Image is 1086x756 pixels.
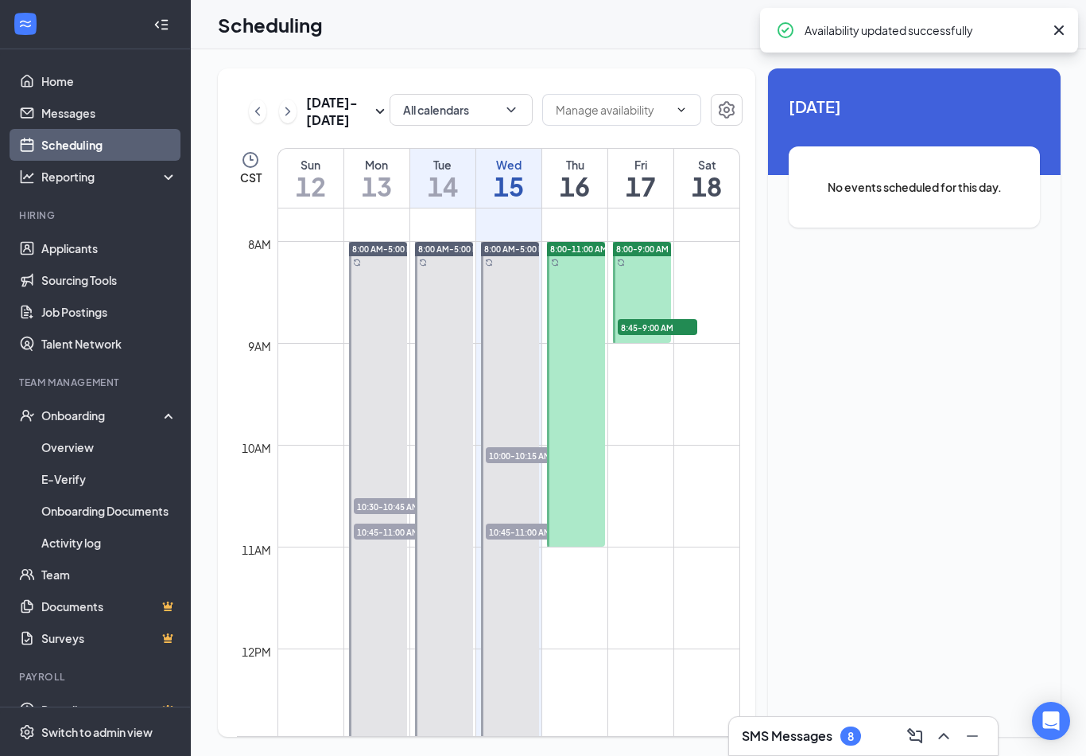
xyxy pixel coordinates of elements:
div: Payroll [19,670,174,684]
span: 8:45-9:00 AM [618,319,697,335]
button: ChevronLeft [249,99,266,123]
div: Open Intercom Messenger [1032,702,1070,740]
a: October 15, 2025 [476,149,541,208]
div: Onboarding [41,407,164,423]
svg: SmallChevronDown [370,102,390,121]
div: Fri [608,157,673,173]
svg: Collapse [153,17,169,33]
span: 8:00 AM-5:00 PM [418,244,484,255]
div: 11am [239,541,274,559]
svg: UserCheck [19,407,35,423]
div: 9am [245,337,274,355]
h1: 16 [542,173,607,200]
div: 12pm [239,643,274,661]
a: October 18, 2025 [674,149,739,208]
a: Home [41,65,177,97]
a: SurveysCrown [41,622,177,654]
div: 10am [239,439,274,457]
svg: ChevronLeft [250,102,266,121]
svg: Analysis [19,169,35,185]
button: ChevronUp [931,723,956,749]
div: Hiring [19,208,174,222]
div: Mon [344,157,409,173]
button: All calendarsChevronDown [390,94,533,126]
a: Overview [41,431,177,463]
a: October 12, 2025 [278,149,343,208]
a: Messages [41,97,177,129]
h1: 17 [608,173,673,200]
div: Availability updated successfully [805,21,1043,40]
span: 8:00 AM-5:00 PM [484,244,550,255]
div: Switch to admin view [41,724,153,740]
a: Applicants [41,232,177,264]
span: CST [240,170,262,185]
a: October 13, 2025 [344,149,409,208]
svg: ComposeMessage [906,727,925,746]
h1: 14 [410,173,475,200]
svg: WorkstreamLogo [17,16,33,32]
h3: [DATE] - [DATE] [306,94,370,129]
div: 8 [847,730,854,743]
div: Sat [674,157,739,173]
span: 10:45-11:00 AM [354,524,433,540]
span: 10:30-10:45 AM [354,498,433,514]
a: Activity log [41,527,177,559]
svg: Sync [419,259,427,267]
span: 8:00-11:00 AM [550,244,607,255]
svg: Sync [353,259,361,267]
div: Tue [410,157,475,173]
svg: Minimize [963,727,982,746]
a: Sourcing Tools [41,264,177,296]
a: October 16, 2025 [542,149,607,208]
div: Team Management [19,376,174,389]
button: ChevronRight [279,99,297,123]
h1: 18 [674,173,739,200]
a: PayrollCrown [41,694,177,726]
svg: Cross [1049,21,1069,40]
h1: 12 [278,173,343,200]
h1: Scheduling [218,11,323,38]
a: E-Verify [41,463,177,495]
button: ComposeMessage [902,723,928,749]
a: Team [41,559,177,590]
a: October 14, 2025 [410,149,475,208]
span: 10:45-11:00 AM [486,524,565,540]
div: 8am [245,236,274,253]
svg: ChevronDown [675,103,688,116]
a: October 17, 2025 [608,149,673,208]
div: Thu [542,157,607,173]
span: No events scheduled for this day. [820,178,1008,196]
a: Talent Network [41,328,177,360]
h1: 13 [344,173,409,200]
a: Scheduling [41,129,177,161]
a: Settings [711,94,743,129]
div: Reporting [41,169,178,185]
svg: ChevronDown [503,102,519,118]
svg: Sync [551,259,559,267]
div: Wed [476,157,541,173]
button: Settings [711,94,743,126]
svg: ChevronRight [280,102,296,121]
span: 8:00-9:00 AM [616,244,669,255]
svg: Sync [485,259,493,267]
svg: CheckmarkCircle [776,21,795,40]
svg: Clock [241,150,260,170]
a: Job Postings [41,296,177,328]
input: Manage availability [556,101,669,119]
svg: Settings [717,100,736,119]
svg: Settings [19,724,35,740]
h3: SMS Messages [742,727,832,745]
a: Onboarding Documents [41,495,177,527]
div: Sun [278,157,343,173]
button: Minimize [960,723,985,749]
svg: Sync [617,259,625,267]
span: 8:00 AM-5:00 PM [352,244,418,255]
span: 10:00-10:15 AM [486,447,565,463]
h1: 15 [476,173,541,200]
svg: ChevronUp [934,727,953,746]
a: DocumentsCrown [41,590,177,622]
span: [DATE] [789,94,1040,119]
